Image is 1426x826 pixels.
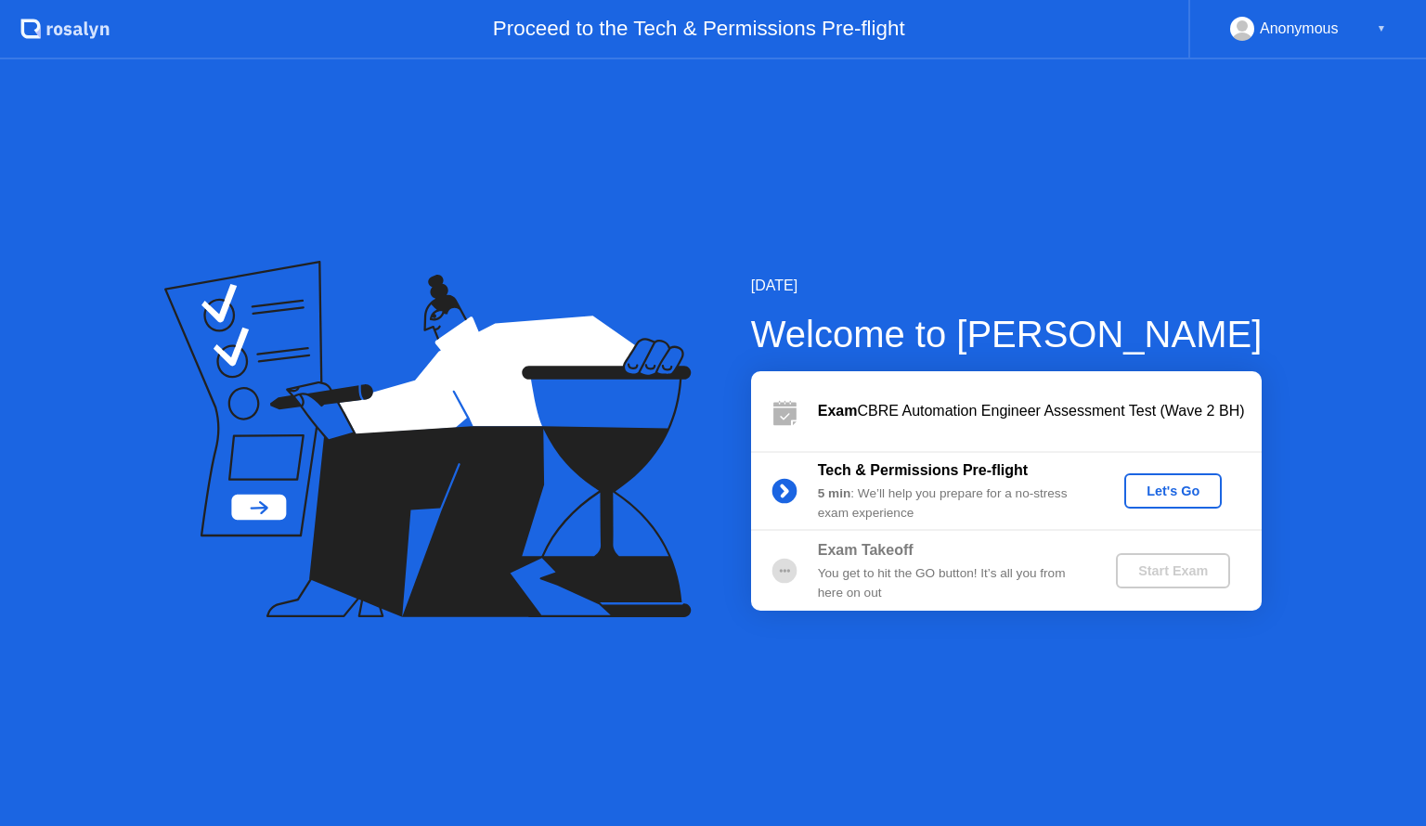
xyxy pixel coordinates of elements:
button: Let's Go [1124,473,1222,509]
div: You get to hit the GO button! It’s all you from here on out [818,564,1085,602]
div: Let's Go [1132,484,1214,498]
b: Tech & Permissions Pre-flight [818,462,1028,478]
b: Exam [818,403,858,419]
button: Start Exam [1116,553,1230,588]
div: CBRE Automation Engineer Assessment Test (Wave 2 BH) [818,400,1262,422]
div: Start Exam [1123,563,1223,578]
div: ▼ [1377,17,1386,41]
div: Anonymous [1260,17,1339,41]
div: Welcome to [PERSON_NAME] [751,306,1263,362]
b: 5 min [818,486,851,500]
div: : We’ll help you prepare for a no-stress exam experience [818,484,1085,523]
div: [DATE] [751,275,1263,297]
b: Exam Takeoff [818,542,914,558]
